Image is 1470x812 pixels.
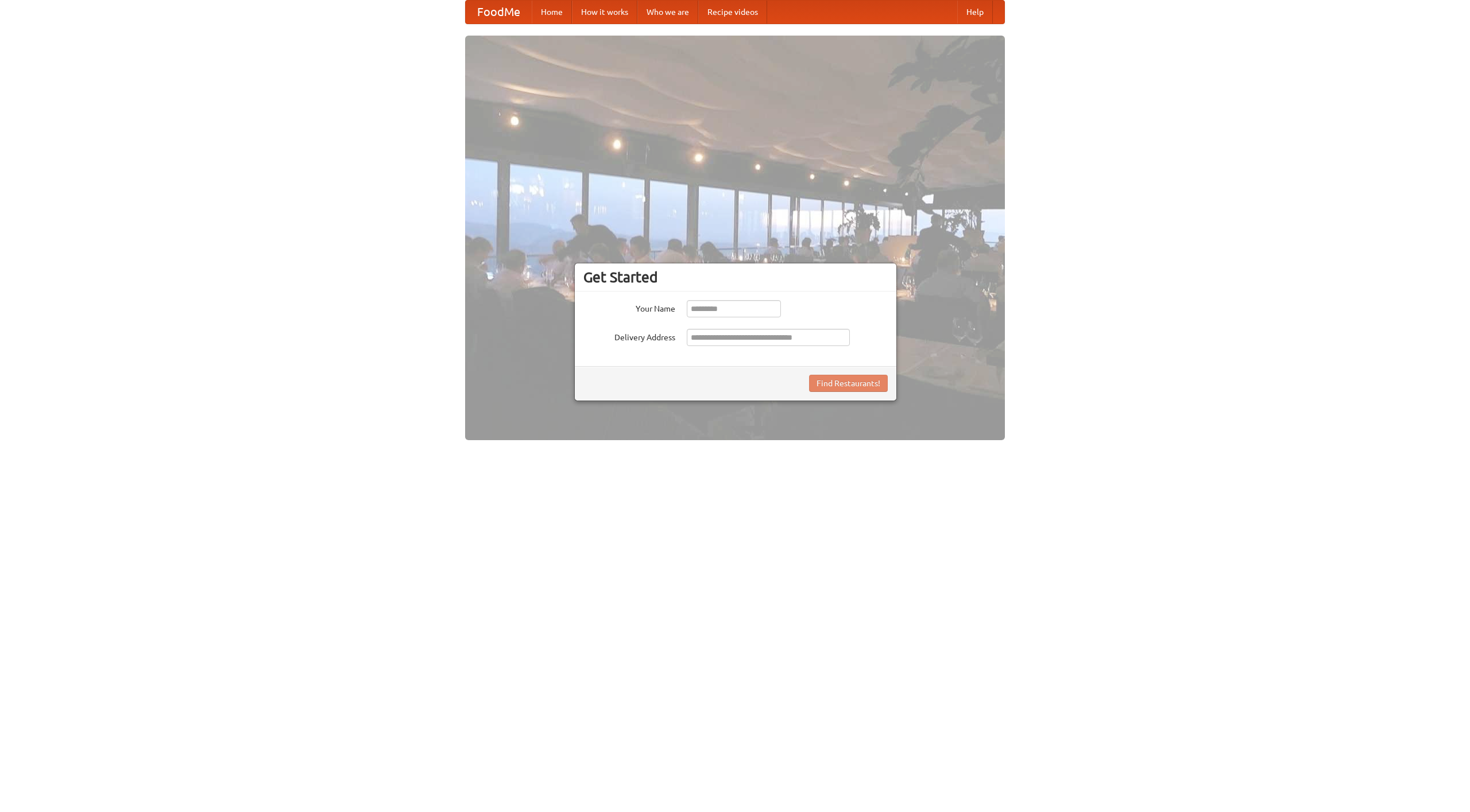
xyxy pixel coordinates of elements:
label: Your Name [583,300,675,314]
a: Home [532,1,572,24]
label: Delivery Address [583,329,675,343]
a: Help [957,1,993,24]
a: How it works [572,1,637,24]
button: Find Restaurants! [809,375,888,392]
a: FoodMe [466,1,532,24]
a: Who we are [637,1,698,24]
h3: Get Started [583,269,888,286]
a: Recipe videos [698,1,767,24]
